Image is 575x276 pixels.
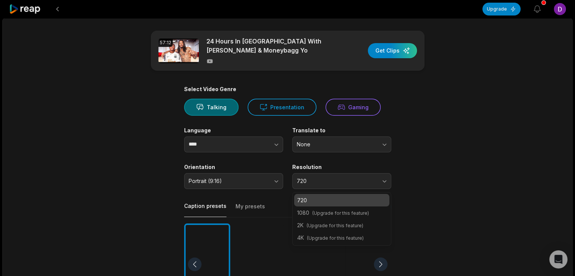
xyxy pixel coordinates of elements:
[184,99,239,116] button: Talking
[292,136,391,152] button: None
[307,235,364,241] span: (Upgrade for this feature)
[297,234,386,242] p: 4K
[206,37,337,55] p: 24 Hours In [GEOGRAPHIC_DATA] With [PERSON_NAME] & Moneybagg Yo
[292,192,391,246] div: 720
[184,86,391,93] div: Select Video Genre
[236,203,265,217] button: My presets
[292,173,391,189] button: 720
[325,99,381,116] button: Gaming
[549,250,567,268] div: Open Intercom Messenger
[312,210,369,216] span: (Upgrade for this feature)
[297,209,386,217] p: 1080
[292,164,391,171] label: Resolution
[307,223,363,228] span: (Upgrade for this feature)
[184,127,283,134] label: Language
[184,164,283,171] label: Orientation
[189,178,268,185] span: Portrait (9:16)
[368,43,417,58] button: Get Clips
[158,39,173,47] div: 57:12
[184,173,283,189] button: Portrait (9:16)
[297,196,386,204] p: 720
[297,141,376,148] span: None
[297,221,386,229] p: 2K
[184,202,226,217] button: Caption presets
[297,178,376,185] span: 720
[292,127,391,134] label: Translate to
[482,3,521,16] button: Upgrade
[248,99,316,116] button: Presentation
